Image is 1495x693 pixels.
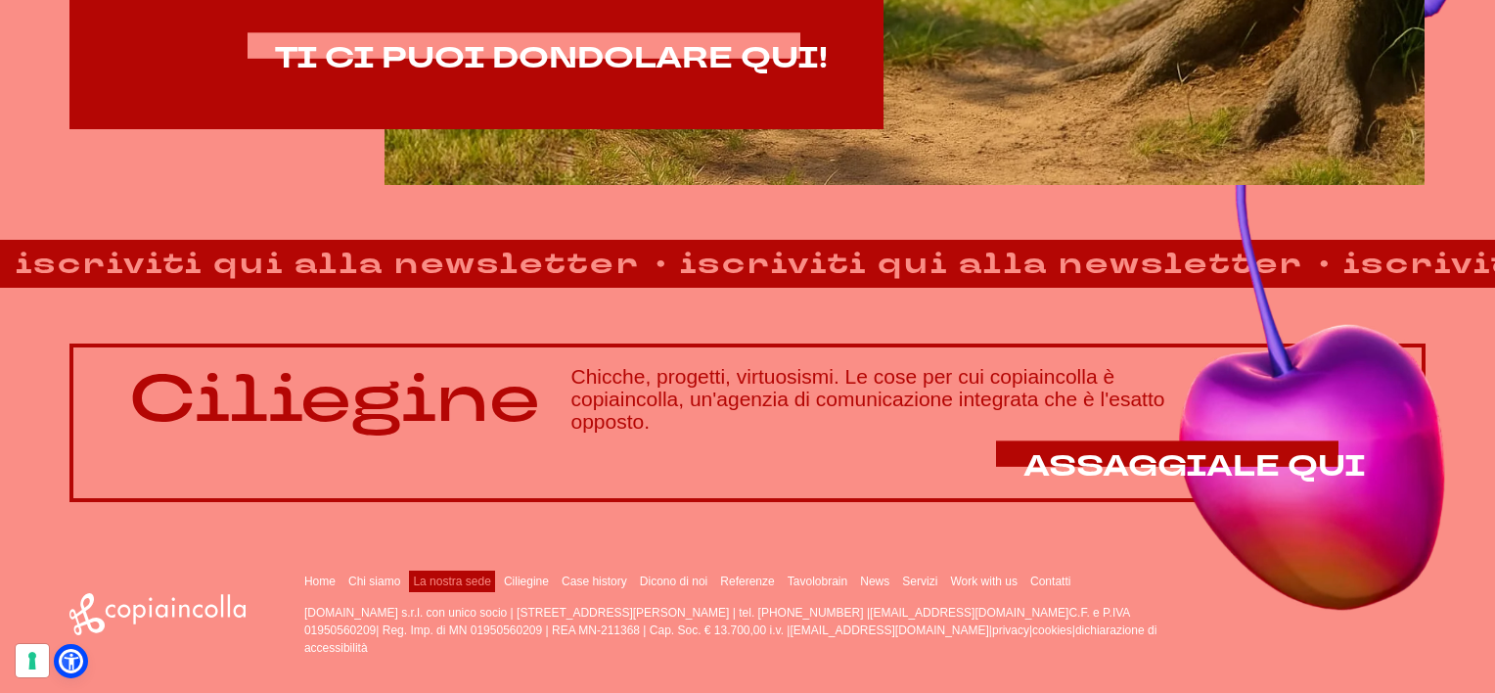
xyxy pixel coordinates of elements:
span: TI CI PUOI DONDOLARE QUI! [275,38,828,78]
p: Ciliegine [129,363,540,436]
a: ASSAGGIALE QUI [1023,450,1366,483]
a: cookies [1032,624,1072,637]
p: [DOMAIN_NAME] s.r.l. con unico socio | [STREET_ADDRESS][PERSON_NAME] | tel. [PHONE_NUMBER] | C.F.... [304,604,1201,657]
a: [EMAIL_ADDRESS][DOMAIN_NAME] [790,624,988,637]
a: Chi siamo [348,575,400,588]
a: [EMAIL_ADDRESS][DOMAIN_NAME] [870,606,1068,620]
a: Home [304,575,336,588]
a: Servizi [902,575,937,588]
a: Contatti [1030,575,1070,588]
strong: iscriviti qui alla newsletter [664,242,1321,286]
a: TI CI PUOI DONDOLARE QUI! [275,42,828,74]
a: dichiarazione di accessibilità [304,624,1156,655]
a: Dicono di noi [640,575,707,588]
a: Referenze [720,575,774,588]
a: La nostra sede [413,575,490,588]
h3: Chicche, progetti, virtuosismi. Le cose per cui copiaincolla è copiaincolla, un'agenzia di comuni... [571,365,1367,433]
a: Open Accessibility Menu [59,649,83,673]
a: Work with us [950,575,1017,588]
span: ASSAGGIALE QUI [1023,446,1366,486]
button: Le tue preferenze relative al consenso per le tecnologie di tracciamento [16,644,49,677]
a: Tavolobrain [788,575,847,588]
a: Ciliegine [504,575,549,588]
a: News [860,575,889,588]
a: privacy [992,624,1029,637]
a: Case history [562,575,627,588]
